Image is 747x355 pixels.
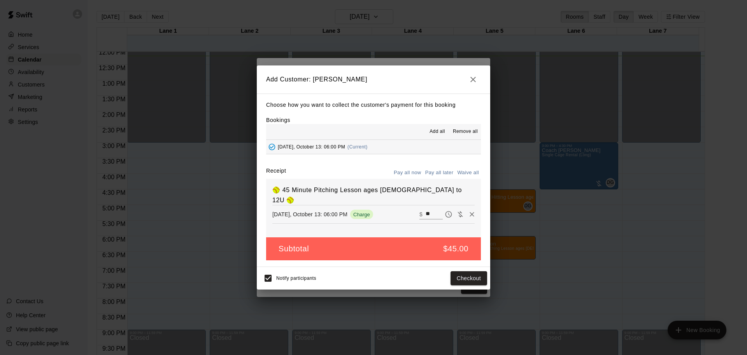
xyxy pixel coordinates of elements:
[443,211,454,217] span: Pay later
[423,167,456,179] button: Pay all later
[419,210,423,218] p: $
[266,141,278,153] button: Added - Collect Payment
[443,244,468,254] h5: $45.00
[347,144,368,150] span: (Current)
[453,128,478,136] span: Remove all
[279,244,309,254] h5: Subtotal
[455,167,481,179] button: Waive all
[272,185,475,205] h6: 🥎 45 Minute Pitching Lesson ages [DEMOGRAPHIC_DATA] to 12U 🥎
[454,211,466,217] span: Waive payment
[266,140,481,154] button: Added - Collect Payment[DATE], October 13: 06:00 PM(Current)
[257,65,490,94] h2: Add Customer: [PERSON_NAME]
[430,128,445,136] span: Add all
[450,125,481,138] button: Remove all
[466,208,478,220] button: Remove
[266,100,481,110] p: Choose how you want to collect the customer's payment for this booking
[392,167,423,179] button: Pay all now
[278,144,345,150] span: [DATE], October 13: 06:00 PM
[266,167,286,179] label: Receipt
[425,125,450,138] button: Add all
[451,271,487,286] button: Checkout
[266,117,290,123] label: Bookings
[350,212,373,217] span: Charge
[276,276,316,281] span: Notify participants
[272,210,347,218] p: [DATE], October 13: 06:00 PM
